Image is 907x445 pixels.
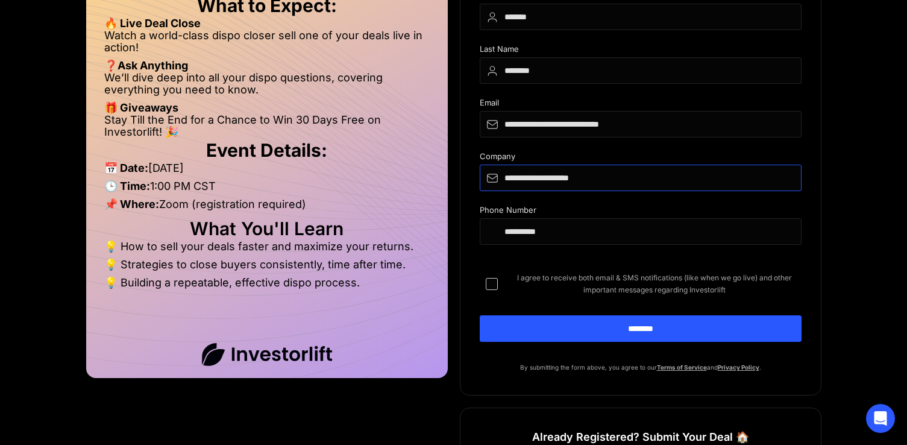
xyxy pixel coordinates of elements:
strong: Event Details: [206,139,327,161]
div: Open Intercom Messenger [866,404,895,433]
li: 💡 Building a repeatable, effective dispo process. [104,277,430,289]
li: 💡 How to sell your deals faster and maximize your returns. [104,241,430,259]
li: [DATE] [104,162,430,180]
div: Phone Number [480,206,802,218]
strong: 📌 Where: [104,198,159,210]
li: Zoom (registration required) [104,198,430,216]
li: Watch a world-class dispo closer sell one of your deals live in action! [104,30,430,60]
div: Email [480,98,802,111]
p: By submitting the form above, you agree to our and . [480,361,802,373]
li: Stay Till the End for a Chance to Win 30 Days Free on Investorlift! 🎉 [104,114,430,138]
a: Terms of Service [657,364,707,371]
strong: ❓Ask Anything [104,59,188,72]
div: Company [480,152,802,165]
strong: 🎁 Giveaways [104,101,178,114]
a: Privacy Policy [718,364,759,371]
strong: 🔥 Live Deal Close [104,17,201,30]
strong: 🕒 Time: [104,180,150,192]
strong: 📅 Date: [104,162,148,174]
li: We’ll dive deep into all your dispo questions, covering everything you need to know. [104,72,430,102]
div: Last Name [480,45,802,57]
span: I agree to receive both email & SMS notifications (like when we go live) and other important mess... [507,272,802,296]
li: 💡 Strategies to close buyers consistently, time after time. [104,259,430,277]
h2: What You'll Learn [104,222,430,235]
li: 1:00 PM CST [104,180,430,198]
